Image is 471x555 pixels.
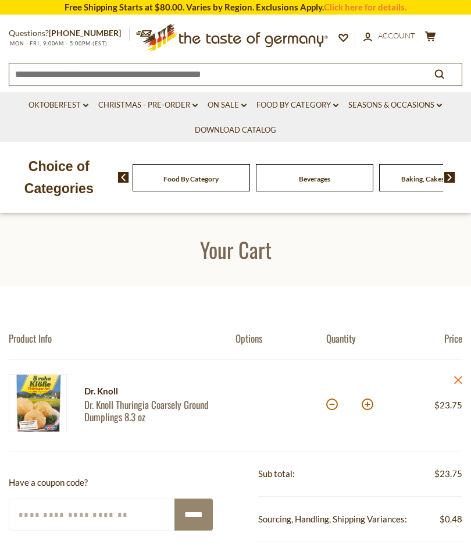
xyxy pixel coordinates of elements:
[9,374,67,432] img: Dr. Knoll Thuringia Coarsely Ground Dumplings 8.3 oz
[256,99,338,112] a: Food By Category
[363,30,415,42] a: Account
[235,332,326,344] div: Options
[434,467,462,481] span: $23.75
[378,31,415,40] span: Account
[258,468,295,479] span: Sub total:
[440,512,462,526] span: $0.48
[9,40,108,47] span: MON - FRI, 9:00AM - 5:00PM (EST)
[84,399,215,424] a: Dr. Knoll Thuringia Coarsely Ground Dumplings 8.3 oz
[324,2,406,12] a: Click here for details.
[36,236,435,262] h1: Your Cart
[28,99,88,112] a: Oktoberfest
[348,99,442,112] a: Seasons & Occasions
[163,175,219,183] a: Food By Category
[208,99,247,112] a: On Sale
[258,514,407,524] span: Sourcing, Handling, Shipping Variances:
[326,332,394,344] div: Quantity
[195,124,276,137] a: Download Catalog
[84,384,215,399] div: Dr. Knoll
[434,400,462,410] span: $23.75
[394,332,462,344] div: Price
[299,175,330,183] a: Beverages
[118,172,129,183] img: previous arrow
[98,99,198,112] a: Christmas - PRE-ORDER
[9,475,213,490] p: Have a coupon code?
[49,28,121,38] a: [PHONE_NUMBER]
[444,172,455,183] img: next arrow
[9,26,130,41] p: Questions?
[9,332,235,344] div: Product Info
